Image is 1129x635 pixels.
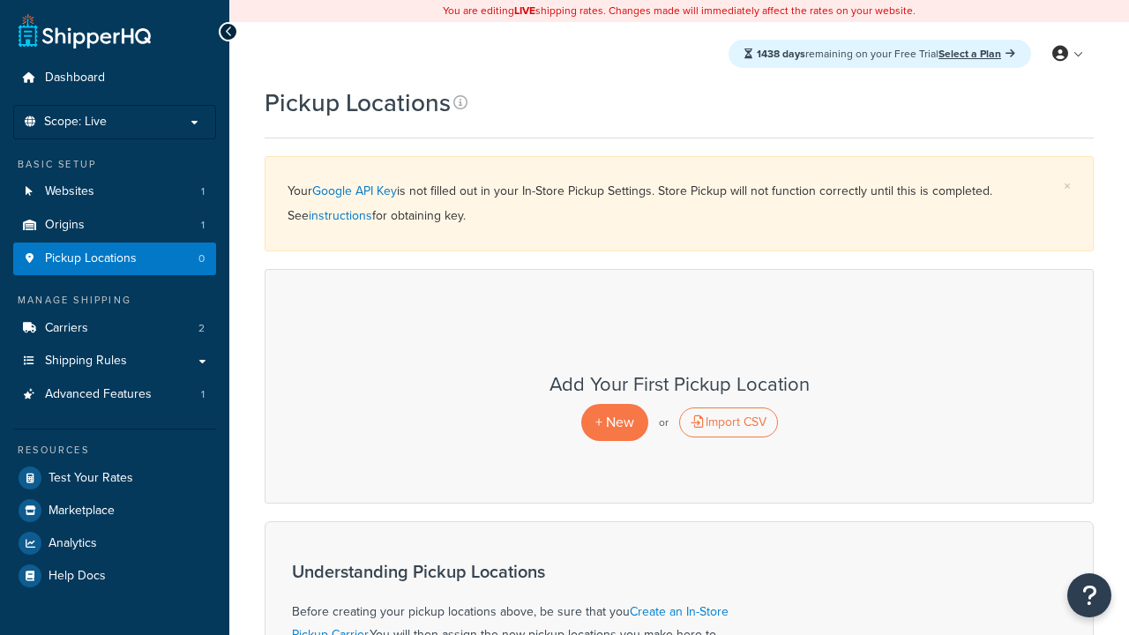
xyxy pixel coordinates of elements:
a: + New [581,404,648,440]
a: Origins 1 [13,209,216,242]
span: Pickup Locations [45,251,137,266]
span: 1 [201,387,205,402]
a: Shipping Rules [13,345,216,377]
a: instructions [309,206,372,225]
a: Carriers 2 [13,312,216,345]
span: Marketplace [49,504,115,519]
span: Websites [45,184,94,199]
span: 1 [201,218,205,233]
li: Pickup Locations [13,243,216,275]
b: LIVE [514,3,535,19]
span: Shipping Rules [45,354,127,369]
strong: 1438 days [757,46,805,62]
a: Test Your Rates [13,462,216,494]
a: Help Docs [13,560,216,592]
li: Origins [13,209,216,242]
div: Import CSV [679,407,778,437]
li: Advanced Features [13,378,216,411]
a: Analytics [13,527,216,559]
button: Open Resource Center [1067,573,1111,617]
a: Pickup Locations 0 [13,243,216,275]
a: Websites 1 [13,176,216,208]
span: Carriers [45,321,88,336]
a: Advanced Features 1 [13,378,216,411]
li: Carriers [13,312,216,345]
a: Select a Plan [938,46,1015,62]
h1: Pickup Locations [265,86,451,120]
a: Marketplace [13,495,216,527]
a: Dashboard [13,62,216,94]
span: Help Docs [49,569,106,584]
span: Test Your Rates [49,471,133,486]
a: Google API Key [312,182,397,200]
span: Origins [45,218,85,233]
li: Websites [13,176,216,208]
span: Dashboard [45,71,105,86]
span: 1 [201,184,205,199]
a: × [1064,179,1071,193]
div: Resources [13,443,216,458]
p: or [659,410,669,435]
div: remaining on your Free Trial [729,40,1031,68]
span: 0 [198,251,205,266]
span: Scope: Live [44,115,107,130]
div: Your is not filled out in your In-Store Pickup Settings. Store Pickup will not function correctly... [288,179,1071,228]
span: + New [595,412,634,432]
a: ShipperHQ Home [19,13,151,49]
h3: Understanding Pickup Locations [292,562,733,581]
h3: Add Your First Pickup Location [283,374,1075,395]
div: Basic Setup [13,157,216,172]
div: Manage Shipping [13,293,216,308]
span: 2 [198,321,205,336]
span: Analytics [49,536,97,551]
span: Advanced Features [45,387,152,402]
